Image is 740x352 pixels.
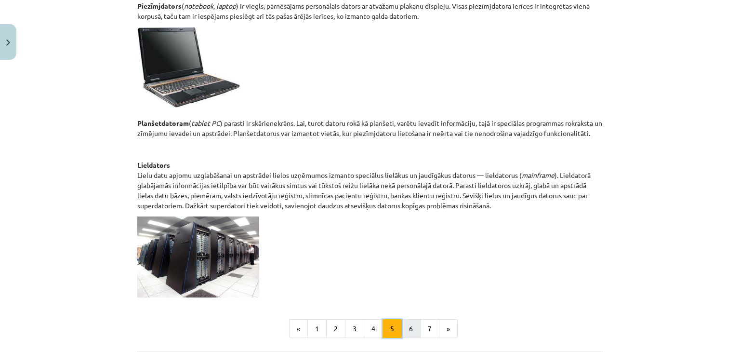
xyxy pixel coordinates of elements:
[137,119,189,127] strong: Planšetdatoram
[6,40,10,46] img: icon-close-lesson-0947bae3869378f0d4975bcd49f059093ad1ed9edebbc8119c70593378902aed.svg
[137,1,182,10] strong: Piezīmjdators
[439,319,458,338] button: »
[345,319,364,338] button: 3
[420,319,439,338] button: 7
[184,1,236,10] em: notebook, laptop
[191,119,220,127] em: tablet PC
[137,319,603,338] nav: Page navigation example
[364,319,383,338] button: 4
[522,171,555,179] em: mainframe
[137,161,170,169] strong: Lieldators
[326,319,345,338] button: 2
[289,319,308,338] button: «
[137,160,603,211] p: Lielu datu apjomu uzglabāšanai un apstrādei lielos uzņēmumos izmanto speciālus lielākus un jaudīg...
[383,319,402,338] button: 5
[307,319,327,338] button: 1
[401,319,421,338] button: 6
[137,27,603,138] p: ( ) parasti ir skārienekrāns. Lai, turot datoru rokā kā planšeti, varētu ievadīt informāciju, taj...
